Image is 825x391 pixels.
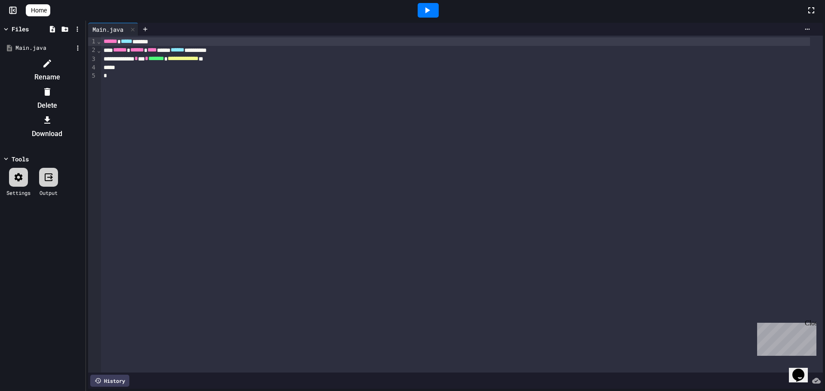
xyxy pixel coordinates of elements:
a: Home [26,4,50,16]
li: Delete [11,85,83,112]
div: Settings [6,189,31,197]
span: Fold line [97,47,101,54]
div: History [90,375,129,387]
li: Rename [11,57,83,84]
li: Download [11,113,83,141]
iframe: chat widget [789,357,816,382]
div: Main.java [88,25,128,34]
div: 4 [88,64,97,72]
div: 1 [88,37,97,46]
div: Main.java [15,44,73,52]
div: 2 [88,46,97,55]
div: Tools [12,155,29,164]
div: 3 [88,55,97,64]
div: 5 [88,72,97,80]
span: Home [31,6,47,15]
div: Main.java [88,23,138,36]
div: Chat with us now!Close [3,3,59,55]
span: Fold line [97,38,101,45]
div: Output [40,189,58,197]
div: Files [12,24,29,33]
iframe: chat widget [754,319,816,356]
